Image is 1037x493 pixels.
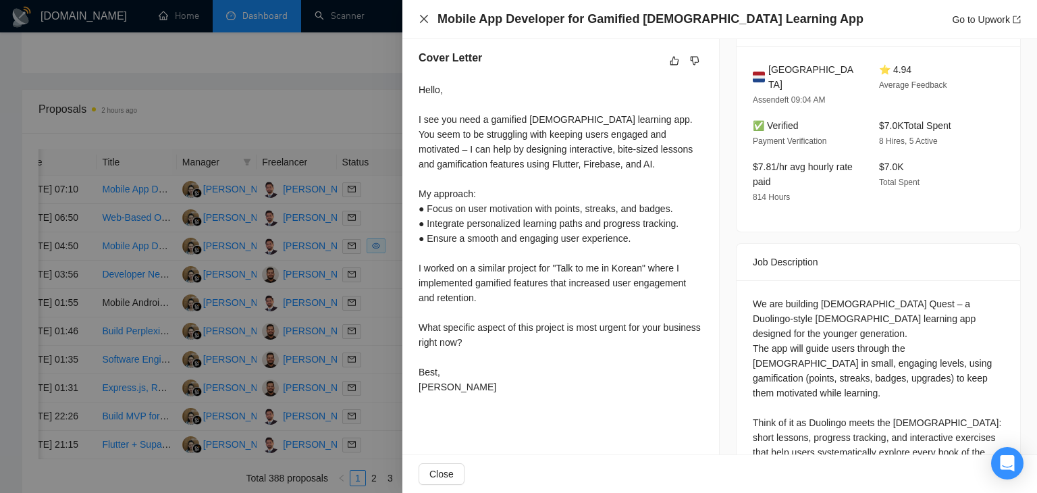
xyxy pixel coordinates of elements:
[690,55,699,66] span: dislike
[687,53,703,69] button: dislike
[1013,16,1021,24] span: export
[768,62,857,92] span: [GEOGRAPHIC_DATA]
[753,161,853,187] span: $7.81/hr avg hourly rate paid
[753,70,765,84] img: 🇳🇱
[419,463,464,485] button: Close
[753,95,825,105] span: Assendeft 09:04 AM
[429,467,454,482] span: Close
[419,82,703,394] div: Hello, I see you need a gamified [DEMOGRAPHIC_DATA] learning app. You seem to be struggling with ...
[991,447,1023,479] div: Open Intercom Messenger
[419,50,482,66] h5: Cover Letter
[419,14,429,24] span: close
[879,136,938,146] span: 8 Hires, 5 Active
[879,80,947,90] span: Average Feedback
[879,64,911,75] span: ⭐ 4.94
[437,11,863,28] h4: Mobile App Developer for Gamified [DEMOGRAPHIC_DATA] Learning App
[753,296,1004,475] div: We are building [DEMOGRAPHIC_DATA] Quest – a Duolingo-style [DEMOGRAPHIC_DATA] learning app desig...
[879,161,904,172] span: $7.0K
[670,55,679,66] span: like
[753,244,1004,280] div: Job Description
[952,14,1021,25] a: Go to Upworkexport
[879,120,951,131] span: $7.0K Total Spent
[753,136,826,146] span: Payment Verification
[753,120,799,131] span: ✅ Verified
[666,53,683,69] button: like
[419,14,429,25] button: Close
[879,178,920,187] span: Total Spent
[753,192,790,202] span: 814 Hours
